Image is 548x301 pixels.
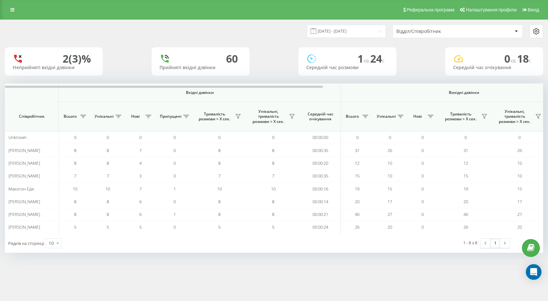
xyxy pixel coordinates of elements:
[139,173,142,179] span: 3
[517,147,522,153] span: 26
[464,134,467,140] span: 0
[442,112,479,122] span: Тривалість розмови > Х сек.
[217,186,222,192] span: 10
[388,199,392,204] span: 17
[510,57,517,64] span: хв
[355,224,359,230] span: 26
[370,52,385,66] span: 24
[218,211,221,217] span: 8
[517,211,522,217] span: 27
[421,160,424,166] span: 0
[517,224,522,230] span: 20
[8,173,40,179] span: [PERSON_NAME]
[409,114,426,119] span: Нові
[160,114,181,119] span: Пропущені
[463,239,477,246] div: 1 - 8 з 8
[388,160,392,166] span: 10
[377,114,396,119] span: Унікальні
[139,160,142,166] span: 4
[464,211,468,217] span: 40
[272,211,274,217] span: 8
[127,114,144,119] span: Нові
[517,199,522,204] span: 17
[355,173,359,179] span: 15
[305,112,336,122] span: Середній час очікування
[421,147,424,153] span: 0
[62,114,78,119] span: Всього
[76,90,324,95] span: Вхідні дзвінки
[466,7,517,12] span: Налаштування профілю
[504,52,517,66] span: 0
[464,224,468,230] span: 26
[453,65,535,70] div: Середній час очікування
[355,211,359,217] span: 40
[174,211,176,217] span: 1
[107,224,109,230] span: 5
[517,173,522,179] span: 10
[358,52,370,66] span: 1
[107,160,109,166] span: 8
[464,147,468,153] span: 31
[528,7,539,12] span: Вихід
[496,109,533,124] span: Унікальні, тривалість розмови > Х сек.
[271,186,276,192] span: 10
[174,147,176,153] span: 0
[529,57,531,64] span: c
[63,53,91,65] div: 2 (3)%
[306,65,388,70] div: Середній час розмови
[139,147,142,153] span: 7
[517,160,522,166] span: 10
[389,134,391,140] span: 0
[250,109,287,124] span: Унікальні, тривалість розмови > Х сек.
[272,224,274,230] span: 5
[272,160,274,166] span: 8
[139,186,142,192] span: 7
[218,134,221,140] span: 0
[174,199,176,204] span: 0
[139,224,142,230] span: 5
[73,186,77,192] span: 10
[105,186,110,192] span: 10
[8,224,40,230] span: [PERSON_NAME]
[8,240,44,246] span: Рядків на сторінці
[464,199,468,204] span: 20
[421,173,424,179] span: 0
[356,134,358,140] span: 0
[382,57,385,64] span: c
[388,224,392,230] span: 20
[196,112,233,122] span: Тривалість розмови > Х сек.
[107,134,109,140] span: 0
[526,264,541,280] div: Open Intercom Messenger
[355,199,359,204] span: 20
[74,147,76,153] span: 8
[174,186,176,192] span: 1
[107,199,109,204] span: 8
[8,186,34,192] span: Макогон Едік
[13,65,95,70] div: Неприйняті вхідні дзвінки
[421,224,424,230] span: 0
[8,160,40,166] span: [PERSON_NAME]
[388,147,392,153] span: 26
[464,186,468,192] span: 19
[388,211,392,217] span: 27
[139,199,142,204] span: 6
[74,160,76,166] span: 8
[490,239,500,248] a: 1
[421,134,424,140] span: 0
[421,186,424,192] span: 0
[218,224,221,230] span: 5
[388,186,392,192] span: 15
[300,195,341,208] td: 00:00:14
[272,173,274,179] span: 7
[272,147,274,153] span: 8
[160,65,242,70] div: Прийняті вхідні дзвінки
[272,199,274,204] span: 8
[139,134,142,140] span: 0
[300,131,341,144] td: 00:00:00
[517,52,531,66] span: 18
[396,29,474,34] div: Відділ/Співробітник
[95,114,114,119] span: Унікальні
[363,57,370,64] span: хв
[74,224,76,230] span: 5
[107,211,109,217] span: 8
